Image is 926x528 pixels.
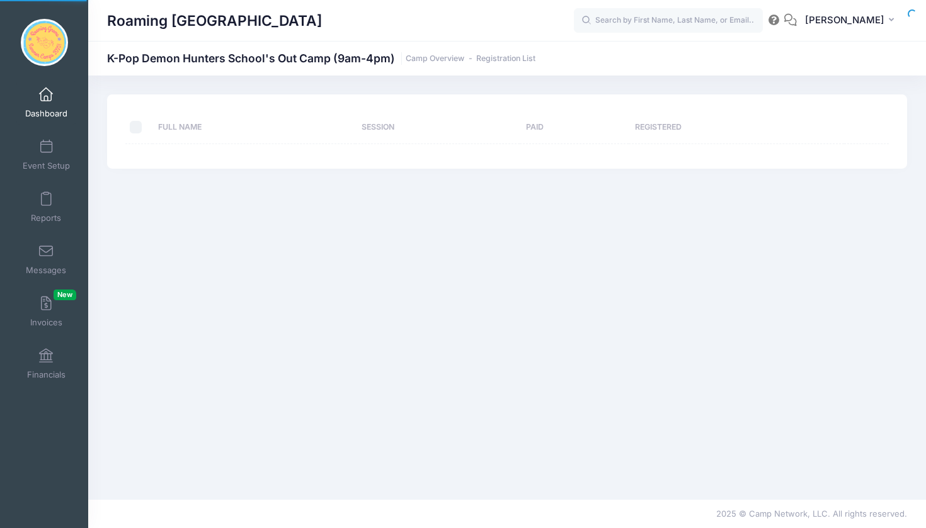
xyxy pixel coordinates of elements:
a: InvoicesNew [16,289,76,334]
span: Event Setup [23,160,70,171]
button: [PERSON_NAME] [797,6,907,35]
h1: K-Pop Demon Hunters School's Out Camp (9am-4pm) [107,52,535,65]
span: Dashboard [25,108,67,119]
span: 2025 © Camp Network, LLC. All rights reserved. [716,508,907,519]
th: Registered [629,111,843,144]
input: Search by First Name, Last Name, or Email... [574,8,763,33]
span: Invoices [30,317,62,328]
span: Reports [31,213,61,223]
th: Full Name [152,111,356,144]
span: [PERSON_NAME] [805,13,884,27]
span: Messages [26,265,66,276]
a: Reports [16,185,76,229]
span: New [54,289,76,300]
span: Financials [27,369,66,380]
a: Dashboard [16,81,76,125]
a: Messages [16,237,76,281]
a: Registration List [476,54,535,64]
th: Session [355,111,520,144]
a: Financials [16,342,76,386]
img: Roaming Gnome Theatre [21,19,68,66]
a: Event Setup [16,133,76,177]
h1: Roaming [GEOGRAPHIC_DATA] [107,6,322,35]
a: Camp Overview [406,54,464,64]
th: Paid [520,111,629,144]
